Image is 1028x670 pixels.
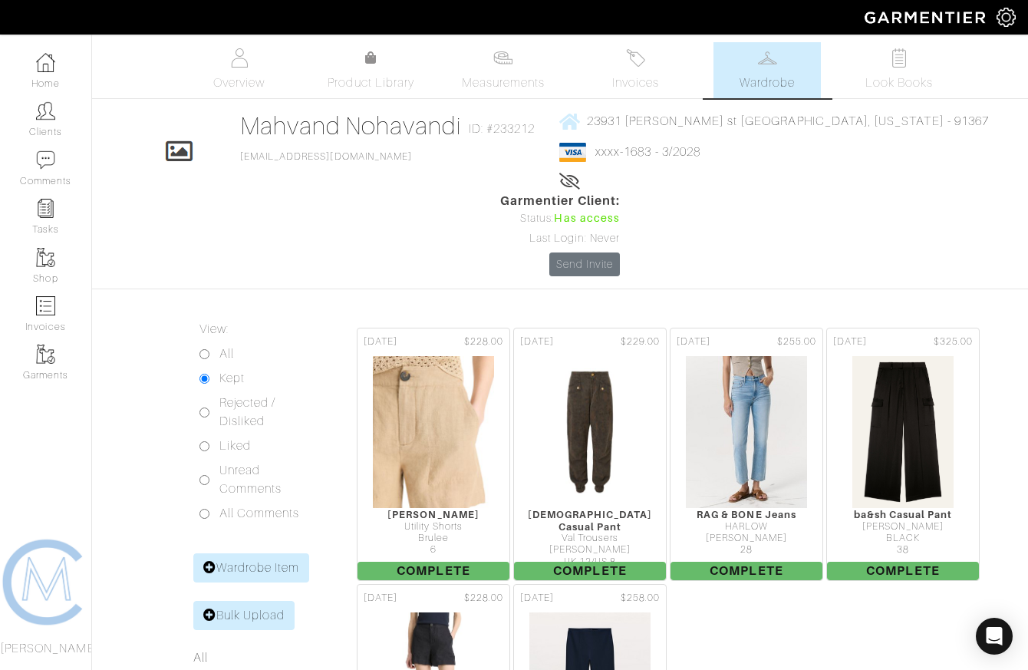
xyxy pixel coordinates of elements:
[671,544,822,556] div: 28
[364,335,397,349] span: [DATE]
[865,74,934,92] span: Look Books
[36,199,55,218] img: reminder-icon-8004d30b9f0a5d33ae49ab947aed9ed385cf756f9e5892f1edd6e32f2345188e.png
[357,533,509,544] div: Brulee
[934,335,973,349] span: $325.00
[677,335,710,349] span: [DATE]
[554,210,620,227] span: Has access
[621,591,660,606] span: $258.00
[36,296,55,315] img: orders-icon-0abe47150d42831381b5fb84f609e132dff9fe21cb692f30cb5eec754e2cba89.png
[193,553,310,583] a: Wardrobe Item
[219,461,311,498] label: Unread Comments
[777,335,816,349] span: $255.00
[500,210,620,227] div: Status:
[229,48,249,68] img: basicinfo-40fd8af6dae0f16599ec9e87c0ef1c0a1fdea2edbe929e3d69a839185d80c458.svg
[997,8,1016,27] img: gear-icon-white-bd11855cb880d31180b6d7d6211b90ccbf57a29d726f0c71d8c61bd08dd39cc2.png
[671,562,822,580] span: Complete
[199,320,229,338] label: View:
[512,326,668,583] a: [DATE] $229.00 [DEMOGRAPHIC_DATA] Casual Pant Val Trousers [PERSON_NAME] UK 12/US 8 Complete
[193,651,208,665] a: All
[357,544,509,556] div: 6
[219,437,251,455] label: Liked
[36,53,55,72] img: dashboard-icon-dbcd8f5a0b271acd01030246c82b418ddd0df26cd7fceb0bd07c9910d44c42f6.png
[612,74,659,92] span: Invoices
[852,355,954,509] img: tuDBffETvGWJAHadWt2Cia7Y
[668,326,825,583] a: [DATE] $255.00 RAG & BONE Jeans HARLOW [PERSON_NAME] 28 Complete
[827,544,979,556] div: 38
[500,230,620,247] div: Last Login: Never
[514,509,666,533] div: [DEMOGRAPHIC_DATA] Casual Pant
[219,504,300,523] label: All Comments
[976,618,1013,655] div: Open Intercom Messenger
[587,114,989,128] span: 23931 [PERSON_NAME] st [GEOGRAPHIC_DATA], [US_STATE] - 91367
[462,74,545,92] span: Measurements
[549,252,620,276] a: Send Invite
[355,326,512,583] a: [DATE] $228.00 [PERSON_NAME] Utility Shorts Brulee 6 Complete
[559,143,586,162] img: visa-934b35602734be37eb7d5d7e5dbcd2044c359bf20a24dc3361ca3fa54326a8a7.png
[514,544,666,556] div: [PERSON_NAME]
[559,111,989,130] a: 23931 [PERSON_NAME] st [GEOGRAPHIC_DATA], [US_STATE] - 91367
[464,591,503,606] span: $228.00
[595,145,700,159] a: xxxx-1683 - 3/2028
[36,345,55,364] img: garments-icon-b7da505a4dc4fd61783c78ac3ca0ef83fa9d6f193b1c9dc38574b1d14d53ca28.png
[758,48,777,68] img: wardrobe-487a4870c1b7c33e795ec22d11cfc2ed9d08956e64fb3008fe2437562e282088.svg
[827,533,979,544] div: BLACK
[193,601,295,630] a: Bulk Upload
[671,521,822,533] div: HARLOW
[493,48,512,68] img: measurements-466bbee1fd09ba9460f595b01e5d73f9e2bff037440d3c8f018324cb6cdf7a4a.svg
[357,521,509,533] div: Utility Shorts
[857,4,997,31] img: garmentier-logo-header-white-b43fb05a5012e4ada735d5af1a66efaba907eab6374d6393d1fbf88cb4ef424d.png
[36,248,55,267] img: garments-icon-b7da505a4dc4fd61783c78ac3ca0ef83fa9d6f193b1c9dc38574b1d14d53ca28.png
[845,42,953,98] a: Look Books
[890,48,909,68] img: todo-9ac3debb85659649dc8f770b8b6100bb5dab4b48dedcbae339e5042a72dfd3cc.svg
[357,509,509,520] div: [PERSON_NAME]
[219,369,245,388] label: Kept
[213,74,265,92] span: Overview
[219,345,234,363] label: All
[621,335,660,349] span: $229.00
[357,562,509,580] span: Complete
[827,562,979,580] span: Complete
[186,42,293,98] a: Overview
[364,591,397,606] span: [DATE]
[685,355,808,509] img: 4nCjqdEi9qEse1F493hNXdUn
[500,192,620,210] span: Garmentier Client:
[529,355,651,509] img: zfCwUPieg8xBuqQwkeXZMA5Y
[240,151,412,162] a: [EMAIL_ADDRESS][DOMAIN_NAME]
[825,326,981,583] a: [DATE] $325.00 ba&sh Casual Pant [PERSON_NAME] BLACK 38 Complete
[626,48,645,68] img: orders-27d20c2124de7fd6de4e0e44c1d41de31381a507db9b33961299e4e07d508b8c.svg
[582,42,689,98] a: Invoices
[520,335,554,349] span: [DATE]
[514,533,666,544] div: Val Trousers
[469,120,535,138] span: ID: #233212
[450,42,558,98] a: Measurements
[514,562,666,580] span: Complete
[36,101,55,120] img: clients-icon-6bae9207a08558b7cb47a8932f037763ab4055f8c8b6bfacd5dc20c3e0201464.png
[464,335,503,349] span: $228.00
[318,49,425,92] a: Product Library
[36,150,55,170] img: comment-icon-a0a6a9ef722e966f86d9cbdc48e553b5cf19dbc54f86b18d962a5391bc8f6eb6.png
[520,591,554,606] span: [DATE]
[328,74,414,92] span: Product Library
[219,394,311,431] label: Rejected / Disliked
[671,533,822,544] div: [PERSON_NAME]
[827,509,979,520] div: ba&sh Casual Pant
[833,335,867,349] span: [DATE]
[671,509,822,520] div: RAG & BONE Jeans
[514,556,666,568] div: UK 12/US 8
[740,74,795,92] span: Wardrobe
[827,521,979,533] div: [PERSON_NAME]
[372,355,495,509] img: vmJmaDb6HdDhGAGmcHPFkXzx
[713,42,821,98] a: Wardrobe
[240,112,461,140] a: Mahvand Nohavandi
